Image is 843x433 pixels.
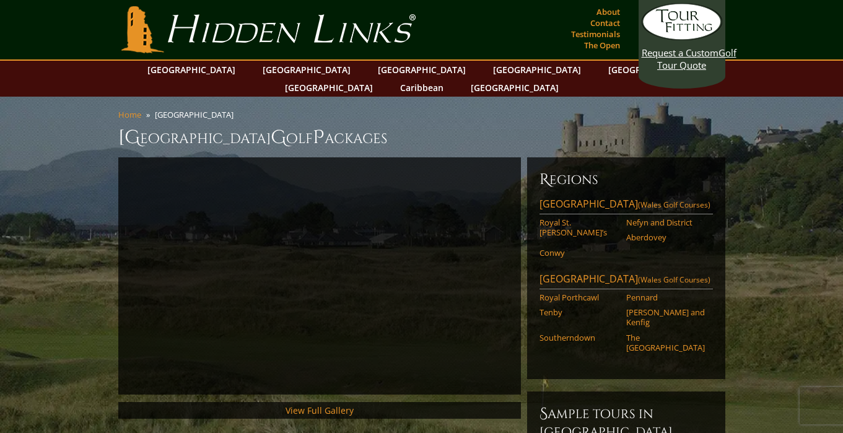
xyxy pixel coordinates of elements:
span: P [313,125,325,150]
li: [GEOGRAPHIC_DATA] [155,109,238,120]
a: Contact [587,14,623,32]
a: [GEOGRAPHIC_DATA](Wales Golf Courses) [539,272,713,289]
a: Conwy [539,248,618,258]
iframe: Sir-Nick-on-Wales [131,170,509,382]
span: Request a Custom [642,46,719,59]
a: [GEOGRAPHIC_DATA] [256,61,357,79]
a: About [593,3,623,20]
a: The Open [581,37,623,54]
a: [GEOGRAPHIC_DATA](Wales Golf Courses) [539,197,713,214]
a: View Full Gallery [286,405,354,416]
span: (Wales Golf Courses) [638,199,710,210]
a: Southerndown [539,333,618,343]
a: Testimonials [568,25,623,43]
span: (Wales Golf Courses) [638,274,710,285]
a: [GEOGRAPHIC_DATA] [141,61,242,79]
a: [GEOGRAPHIC_DATA] [279,79,379,97]
a: [GEOGRAPHIC_DATA] [487,61,587,79]
a: Royal St. [PERSON_NAME]’s [539,217,618,238]
a: [GEOGRAPHIC_DATA] [372,61,472,79]
a: [GEOGRAPHIC_DATA] [465,79,565,97]
a: Royal Porthcawl [539,292,618,302]
a: [GEOGRAPHIC_DATA] [602,61,702,79]
span: G [271,125,286,150]
a: [PERSON_NAME] and Kenfig [626,307,705,328]
a: Request a CustomGolf Tour Quote [642,3,722,71]
a: Pennard [626,292,705,302]
a: The [GEOGRAPHIC_DATA] [626,333,705,353]
h6: Regions [539,170,713,190]
h1: [GEOGRAPHIC_DATA] olf ackages [118,125,725,150]
a: Home [118,109,141,120]
a: Nefyn and District [626,217,705,227]
a: Caribbean [394,79,450,97]
a: Tenby [539,307,618,317]
a: Aberdovey [626,232,705,242]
